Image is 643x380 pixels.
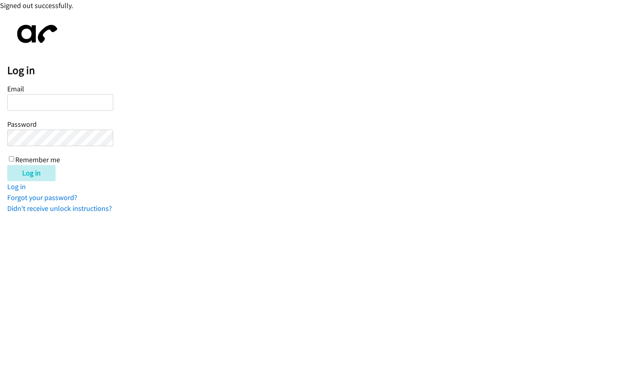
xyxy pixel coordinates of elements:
a: Log in [7,182,26,191]
a: Didn't receive unlock instructions? [7,204,112,213]
label: Email [7,84,24,93]
input: Log in [7,165,56,181]
h2: Log in [7,64,643,77]
label: Password [7,120,37,129]
label: Remember me [15,155,60,164]
a: Forgot your password? [7,193,77,202]
img: aphone-8a226864a2ddd6a5e75d1ebefc011f4aa8f32683c2d82f3fb0802fe031f96514.svg [7,18,64,50]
